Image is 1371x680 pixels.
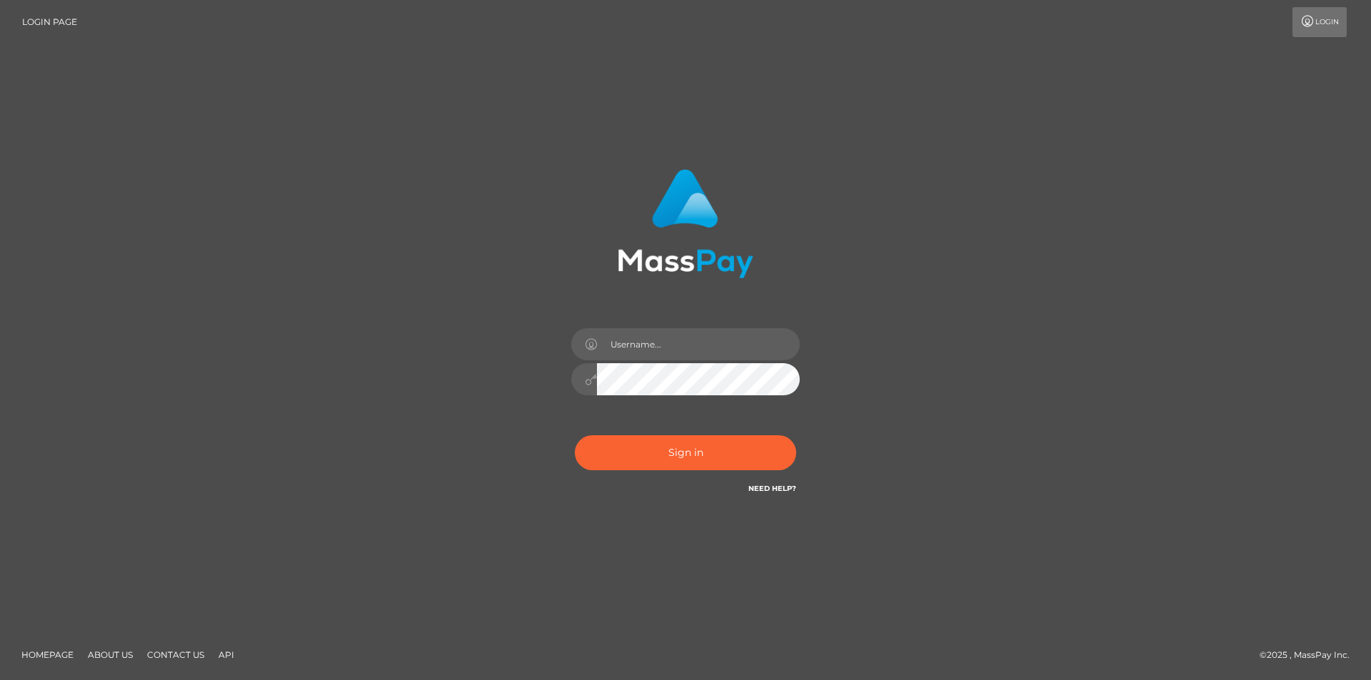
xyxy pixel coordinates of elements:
button: Sign in [575,435,796,470]
a: Contact Us [141,644,210,666]
a: Login Page [22,7,77,37]
a: Login [1292,7,1347,37]
a: Need Help? [748,484,796,493]
div: © 2025 , MassPay Inc. [1260,647,1360,663]
a: About Us [82,644,139,666]
img: MassPay Login [618,169,753,278]
input: Username... [597,328,800,360]
a: API [213,644,240,666]
a: Homepage [16,644,79,666]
